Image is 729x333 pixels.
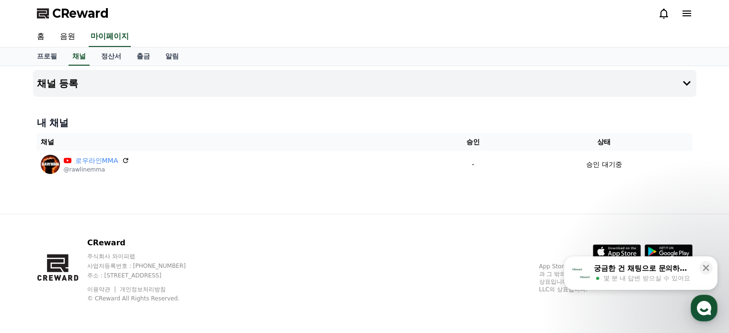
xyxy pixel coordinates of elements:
a: 개인정보처리방침 [120,286,166,293]
h4: 내 채널 [37,116,693,129]
th: 상태 [516,133,692,151]
a: 마이페이지 [89,27,131,47]
a: 출금 [129,47,158,66]
a: 이용약관 [87,286,117,293]
a: 홈 [29,27,52,47]
a: 채널 [69,47,90,66]
th: 승인 [430,133,516,151]
p: App Store, iCloud, iCloud Drive 및 iTunes Store는 미국과 그 밖의 나라 및 지역에서 등록된 Apple Inc.의 서비스 상표입니다. Goo... [539,263,693,293]
p: - [434,160,512,170]
p: 사업자등록번호 : [PHONE_NUMBER] [87,262,204,270]
h4: 채널 등록 [37,78,79,89]
a: 정산서 [93,47,129,66]
p: 주소 : [STREET_ADDRESS] [87,272,204,279]
p: 승인 대기중 [586,160,622,170]
span: CReward [52,6,109,21]
a: 음원 [52,27,83,47]
p: 주식회사 와이피랩 [87,253,204,260]
img: 로우라인MMA [41,155,60,174]
p: CReward [87,237,204,249]
th: 채널 [37,133,430,151]
a: CReward [37,6,109,21]
a: 알림 [158,47,186,66]
a: 프로필 [29,47,65,66]
p: @rawlinemma [64,166,130,173]
p: © CReward All Rights Reserved. [87,295,204,302]
button: 채널 등록 [33,70,696,97]
a: 로우라인MMA [75,156,118,166]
